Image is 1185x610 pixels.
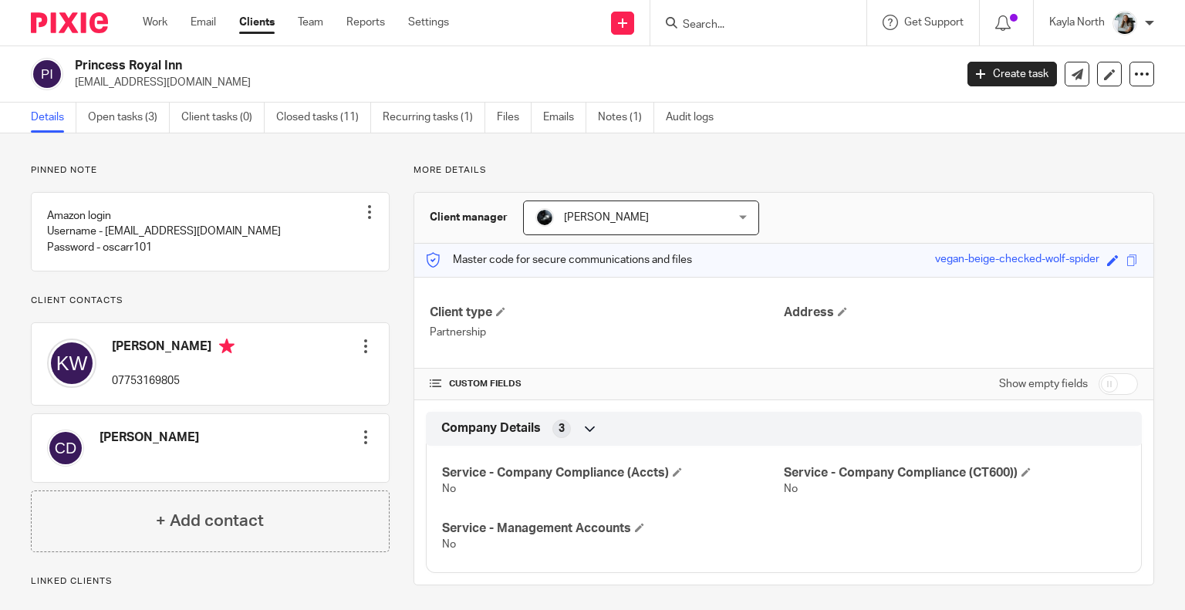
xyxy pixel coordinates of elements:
img: Profile%20Photo.png [1112,11,1137,35]
a: Email [191,15,216,30]
p: 07753169805 [112,373,235,389]
a: Reports [346,15,385,30]
h4: Service - Management Accounts [442,521,784,537]
a: Closed tasks (11) [276,103,371,133]
h4: [PERSON_NAME] [112,339,235,358]
span: [PERSON_NAME] [564,212,649,223]
span: Get Support [904,17,964,28]
a: Team [298,15,323,30]
p: [EMAIL_ADDRESS][DOMAIN_NAME] [75,75,944,90]
span: No [442,539,456,550]
h4: Service - Company Compliance (CT600)) [784,465,1126,481]
p: Master code for secure communications and files [426,252,692,268]
a: Create task [967,62,1057,86]
a: Details [31,103,76,133]
a: Notes (1) [598,103,654,133]
i: Primary [219,339,235,354]
h3: Client manager [430,210,508,225]
span: Company Details [441,420,541,436]
a: Recurring tasks (1) [383,103,485,133]
p: Partnership [430,325,784,340]
h4: Service - Company Compliance (Accts) [442,465,784,481]
p: More details [414,164,1154,177]
a: Open tasks (3) [88,103,170,133]
h4: CUSTOM FIELDS [430,378,784,390]
img: svg%3E [31,58,63,90]
img: Pixie [31,12,108,33]
div: vegan-beige-checked-wolf-spider [935,251,1099,269]
p: Linked clients [31,575,390,588]
h2: Princess Royal Inn [75,58,771,74]
a: Settings [408,15,449,30]
h4: Client type [430,305,784,321]
a: Work [143,15,167,30]
a: Audit logs [666,103,725,133]
img: svg%3E [47,430,84,467]
h4: Address [784,305,1138,321]
h4: + Add contact [156,509,264,533]
span: 3 [559,421,565,436]
img: svg%3E [47,339,96,388]
span: No [784,484,798,494]
input: Search [681,19,820,32]
a: Files [497,103,532,133]
p: Pinned note [31,164,390,177]
h4: [PERSON_NAME] [100,430,199,446]
p: Client contacts [31,295,390,307]
span: No [442,484,456,494]
img: 1000002122.jpg [535,208,554,227]
a: Emails [543,103,586,133]
label: Show empty fields [999,376,1088,392]
a: Clients [239,15,275,30]
a: Client tasks (0) [181,103,265,133]
p: Kayla North [1049,15,1105,30]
